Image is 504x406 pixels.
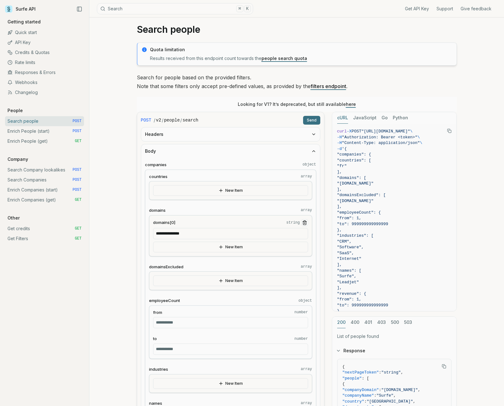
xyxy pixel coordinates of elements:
[342,388,379,392] span: "companyDomain"
[150,47,453,53] p: Quota limitation
[393,112,408,124] button: Python
[337,233,374,238] span: "industries": [
[337,317,346,328] button: 200
[5,156,31,162] p: Company
[404,317,412,328] button: 503
[5,195,84,205] a: Enrich Companies (get) GET
[337,135,342,140] span: -H
[401,370,403,375] span: ,
[337,291,367,296] span: "revenue": {
[332,343,457,359] button: Response
[5,234,84,244] a: Get Filters GET
[301,219,308,226] button: Remove Item
[303,116,320,125] button: Send
[337,176,367,180] span: "domains": [
[342,382,345,386] span: {
[410,129,413,134] span: \
[342,370,379,375] span: "nextPageToken"
[5,47,84,57] a: Credits & Quotas
[337,285,342,290] span: ],
[5,4,36,14] a: Surfe API
[337,112,348,124] button: cURL
[337,199,374,203] span: "[DOMAIN_NAME]"
[337,251,354,255] span: "SaaS",
[5,77,84,87] a: Webhooks
[75,197,82,202] span: GET
[337,170,342,174] span: ],
[420,141,422,145] span: \
[337,303,388,308] span: "to": 999999999999999
[352,129,361,134] span: POST
[294,310,308,315] code: number
[154,117,155,123] span: /
[337,129,347,134] span: curl
[374,393,377,398] span: :
[5,175,84,185] a: Search Companies POST
[342,399,364,404] span: "country"
[153,242,308,252] button: New Item
[244,5,251,12] kbd: K
[337,181,374,186] span: "[DOMAIN_NAME]"
[141,144,320,158] button: Body
[377,317,386,328] button: 403
[149,174,167,180] span: countries
[137,73,457,91] p: Search for people based on the provided filters. Note that some filters only accept pre-defined v...
[417,135,420,140] span: \
[153,220,175,225] span: domains[0]
[342,135,417,140] span: "Authorization: Bearer <token>"
[337,152,371,157] span: "companies": {
[377,393,394,398] span: "Surfe"
[302,162,316,167] code: object
[75,4,84,14] button: Collapse Sidebar
[72,167,82,172] span: POST
[301,208,312,213] code: array
[347,129,352,134] span: -X
[364,399,367,404] span: :
[153,336,157,342] span: to
[153,185,308,196] button: New Item
[164,117,180,123] code: people
[337,141,342,145] span: -H
[5,107,25,114] p: People
[301,401,312,406] code: array
[337,268,362,273] span: "names": [
[337,210,381,215] span: "employeeCount": {
[75,139,82,144] span: GET
[413,399,416,404] span: ,
[141,117,152,123] span: POST
[72,119,82,124] span: POST
[97,3,253,14] button: Search⌘K
[342,146,347,151] span: '{
[5,126,84,136] a: Enrich People (start) POST
[301,174,312,179] code: array
[337,333,452,339] p: List of people found
[156,117,161,123] code: v2
[337,262,342,267] span: ],
[351,317,359,328] button: 400
[72,129,82,134] span: POST
[286,220,300,225] code: string
[153,275,308,286] button: New Item
[337,245,364,250] span: "Software",
[162,117,163,123] span: /
[337,309,340,313] span: }
[72,187,82,192] span: POST
[145,162,167,168] span: companies
[381,388,418,392] span: "[DOMAIN_NAME]"
[149,207,166,213] span: domains
[75,236,82,241] span: GET
[337,239,352,244] span: "CRM",
[337,164,347,168] span: "fr"
[149,366,168,372] span: industries
[337,256,362,261] span: "Internet"
[137,24,457,35] h1: Search people
[5,215,22,221] p: Other
[5,185,84,195] a: Enrich Companies (start) POST
[5,19,43,25] p: Getting started
[149,264,183,270] span: domainsExcluded
[5,67,84,77] a: Responses & Errors
[301,367,312,372] code: array
[182,117,198,123] code: search
[238,101,356,107] p: Looking for V1? It’s deprecated, but still available
[346,101,356,107] a: here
